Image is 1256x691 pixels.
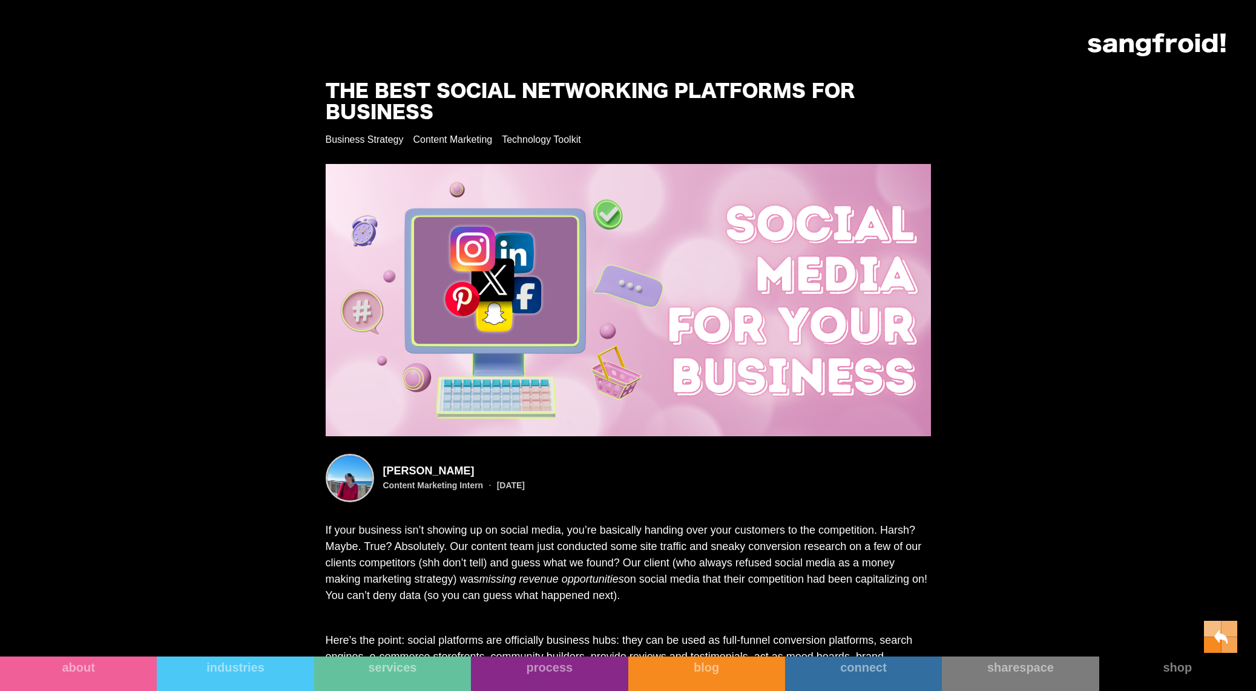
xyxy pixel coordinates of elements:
[326,134,404,146] div: Business Strategy
[1099,660,1256,675] div: shop
[1204,621,1238,653] img: This is an image of a orange square button.
[157,657,314,691] a: industries
[785,657,942,691] a: connect
[326,632,931,681] p: Here’s the point: social platforms are officially business hubs: they can be used as full-funnel ...
[157,660,314,675] div: industries
[628,660,785,675] div: blog
[314,657,471,691] a: services
[471,660,628,675] div: process
[383,465,525,477] a: [PERSON_NAME]
[413,134,492,146] div: Content Marketing
[502,134,580,146] div: Technology Toolkit
[471,657,628,691] a: process
[314,660,471,675] div: services
[785,660,942,675] div: connect
[483,479,496,491] div: ·
[326,82,876,124] h1: The Best Social Networking Platforms for Business
[479,573,624,585] em: missing revenue opportunities
[942,657,1099,691] a: sharespace
[326,610,931,626] p: ‍
[628,657,785,691] a: blog
[497,481,525,490] div: [DATE]
[1099,657,1256,691] a: shop
[383,481,484,490] div: Content Marketing Intern
[1088,33,1226,56] img: logo
[326,522,931,604] p: If your business isn’t showing up on social media, you’re basically handing over your customers t...
[942,660,1099,675] div: sharespace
